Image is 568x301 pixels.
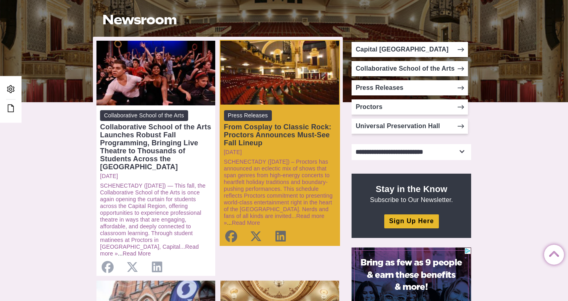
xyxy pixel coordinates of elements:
a: Read More [232,220,260,226]
select: Select category [352,144,471,160]
p: ... [224,158,336,226]
strong: Stay in the Know [376,184,448,194]
a: Collaborative School of the Arts [352,61,468,76]
a: Back to Top [544,245,560,261]
a: Sign Up Here [384,214,438,228]
span: Press Releases [224,110,272,121]
a: Collaborative School of the Arts Collaborative School of the Arts Launches Robust Fall Programmin... [100,110,212,171]
a: Read more » [224,213,324,226]
a: Universal Preservation Hall [352,119,468,134]
p: ... [100,182,212,257]
a: SCHENECTADY ([DATE]) — This fall, the Collaborative School of the Arts is once again opening the ... [100,182,206,250]
h1: Newsroom [102,12,334,27]
a: Press Releases [352,80,468,95]
a: Read more » [100,244,199,257]
a: [DATE] [100,173,212,180]
a: Proctors [352,99,468,115]
a: Edit this Post/Page [4,101,18,116]
a: Press Releases From Cosplay to Classic Rock: Proctors Announces Must-See Fall Lineup [224,110,336,147]
a: [DATE] [224,149,336,156]
a: SCHENECTADY ([DATE]) – Proctors has announced an eclectic mix of shows that span genres from high... [224,158,333,219]
a: Read More [123,250,151,257]
a: Capital [GEOGRAPHIC_DATA] [352,42,468,57]
div: From Cosplay to Classic Rock: Proctors Announces Must-See Fall Lineup [224,123,336,147]
span: Collaborative School of the Arts [100,110,188,121]
div: Collaborative School of the Arts Launches Robust Fall Programming, Bringing Live Theatre to Thous... [100,123,212,171]
a: Admin Area [4,82,18,97]
p: Subscribe to Our Newsletter. [361,183,462,204]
